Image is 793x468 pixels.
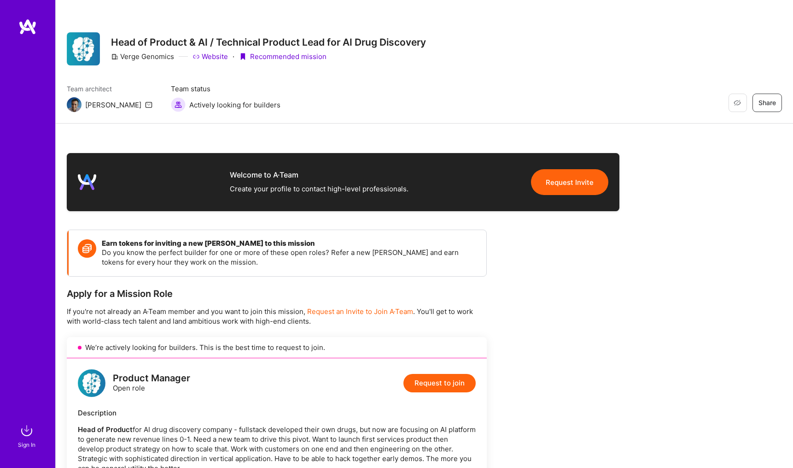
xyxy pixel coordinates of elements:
[102,239,477,248] h4: Earn tokens for inviting a new [PERSON_NAME] to this mission
[17,421,36,440] img: sign in
[189,100,280,110] span: Actively looking for builders
[78,408,476,418] div: Description
[18,440,35,450] div: Sign In
[67,84,152,94] span: Team architect
[111,52,174,61] div: Verge Genomics
[192,52,228,61] a: Website
[67,32,100,65] img: Company Logo
[111,36,426,48] h3: Head of Product & AI / Technical Product Lead for AI Drug Discovery
[78,369,105,397] img: logo
[531,169,608,195] button: Request Invite
[113,373,190,383] div: Product Manager
[67,97,82,112] img: Team Architect
[78,425,133,434] strong: Head of Product
[758,98,776,107] span: Share
[111,53,118,60] i: icon CompanyGray
[67,288,487,300] div: Apply for a Mission Role
[233,52,234,61] div: ·
[78,173,96,191] img: logo
[67,307,487,326] p: If you're not already an A·Team member and you want to join this mission, . You'll get to work wi...
[113,373,190,393] div: Open role
[67,337,487,358] div: We’re actively looking for builders. This is the best time to request to join.
[18,18,37,35] img: logo
[19,421,36,450] a: sign inSign In
[239,52,327,61] div: Recommended mission
[734,99,741,107] i: icon EyeClosed
[145,101,152,108] i: icon Mail
[85,100,141,110] div: [PERSON_NAME]
[239,53,246,60] i: icon PurpleRibbon
[171,97,186,112] img: Actively looking for builders
[752,94,782,112] button: Share
[403,374,476,392] button: Request to join
[171,84,280,94] span: Team status
[102,248,477,267] p: Do you know the perfect builder for one or more of these open roles? Refer a new [PERSON_NAME] an...
[230,170,408,180] div: Welcome to A·Team
[307,307,413,316] span: Request an Invite to Join A·Team
[78,239,96,258] img: Token icon
[230,184,408,195] div: Create your profile to contact high-level professionals.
